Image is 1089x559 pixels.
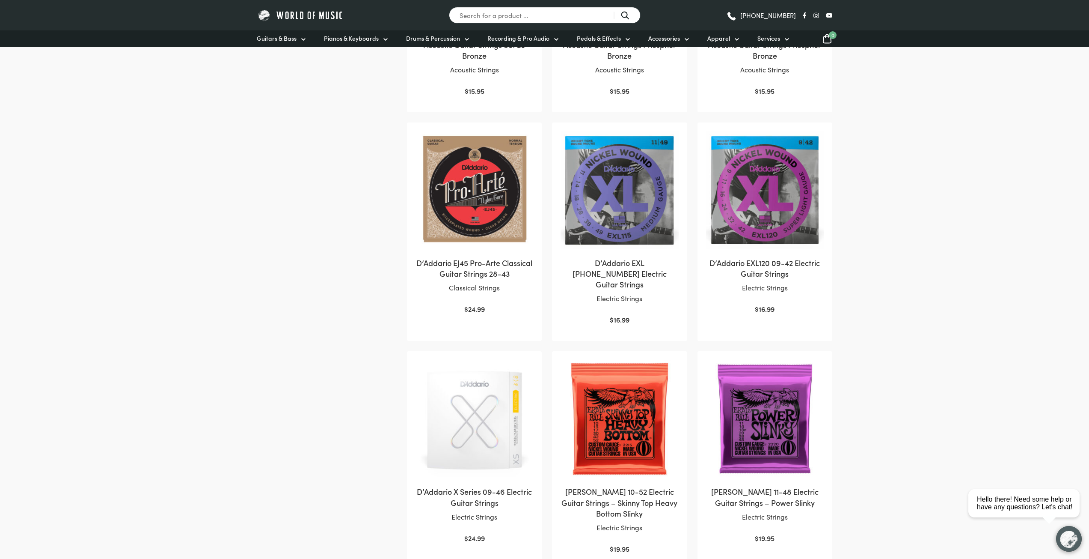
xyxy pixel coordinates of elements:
[755,533,759,543] span: $
[561,131,678,326] a: D’Addario EXL [PHONE_NUMBER] Electric Guitar StringsElectric Strings $16.99
[706,360,824,478] img: Ernie Ball Power Slinky
[706,131,824,249] img: Daddario EXL120 Electric Strings
[610,86,629,96] bdi: 15.95
[415,131,533,315] a: D’Addario EJ45 Pro-Arte Classical Guitar Strings 28-43Classical Strings $24.99
[561,64,678,75] p: Acoustic Strings
[415,486,533,508] h2: D’Addario X Series 09-46 Electric Guitar Strings
[757,34,780,43] span: Services
[829,31,837,39] span: 0
[755,86,774,96] bdi: 15.95
[577,34,621,43] span: Pedals & Effects
[726,9,796,22] a: [PHONE_NUMBER]
[706,282,824,293] p: Electric Strings
[465,86,469,96] span: $
[561,360,678,555] a: [PERSON_NAME] 10-52 Electric Guitar Strings – Skinny Top Heavy Bottom SlinkyElectric Strings $19.95
[610,315,629,324] bdi: 16.99
[415,64,533,75] p: Acoustic Strings
[257,9,344,22] img: World of Music
[561,486,678,519] h2: [PERSON_NAME] 10-52 Electric Guitar Strings – Skinny Top Heavy Bottom Slinky
[324,34,379,43] span: Pianos & Keyboards
[406,34,460,43] span: Drums & Percussion
[415,360,533,544] a: D’Addario X Series 09-46 Electric Guitar StringsElectric Strings $24.99
[706,257,824,279] h2: D’Addario EXL120 09-42 Electric Guitar Strings
[706,131,824,315] a: D’Addario EXL120 09-42 Electric Guitar StringsElectric Strings $16.99
[487,34,549,43] span: Recording & Pro Audio
[415,131,533,249] img: D'Addario EJ45 Pro-Arte Classical Guitar Strings 28-43
[706,64,824,75] p: Acoustic Strings
[610,86,614,96] span: $
[257,34,297,43] span: Guitars & Bass
[755,304,759,314] span: $
[464,533,485,543] bdi: 24.99
[464,533,468,543] span: $
[561,293,678,304] p: Electric Strings
[561,131,678,249] img: Daddario EXL115 Electric Strings
[415,257,533,279] h2: D’Addario EJ45 Pro-Arte Classical Guitar Strings 28-43
[706,511,824,523] p: Electric Strings
[415,360,533,478] img: D'Addario X Series 09-46 Electric Guitar Strings
[561,522,678,533] p: Electric Strings
[415,511,533,523] p: Electric Strings
[610,544,614,553] span: $
[965,465,1089,559] iframe: Chat with our support team
[465,86,484,96] bdi: 15.95
[755,86,759,96] span: $
[610,544,629,553] bdi: 19.95
[561,257,678,290] h2: D’Addario EXL [PHONE_NUMBER] Electric Guitar Strings
[755,304,774,314] bdi: 16.99
[706,360,824,544] a: [PERSON_NAME] 11-48 Electric Guitar Strings – Power SlinkyElectric Strings $19.95
[464,304,468,314] span: $
[740,12,796,18] span: [PHONE_NUMBER]
[415,282,533,293] p: Classical Strings
[755,533,774,543] bdi: 19.95
[648,34,680,43] span: Accessories
[449,7,641,24] input: Search for a product ...
[610,315,614,324] span: $
[561,360,678,478] img: Ernie Ball Skinny Top Heavy Bottom Slinkys
[706,486,824,508] h2: [PERSON_NAME] 11-48 Electric Guitar Strings – Power Slinky
[464,304,485,314] bdi: 24.99
[707,34,730,43] span: Apparel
